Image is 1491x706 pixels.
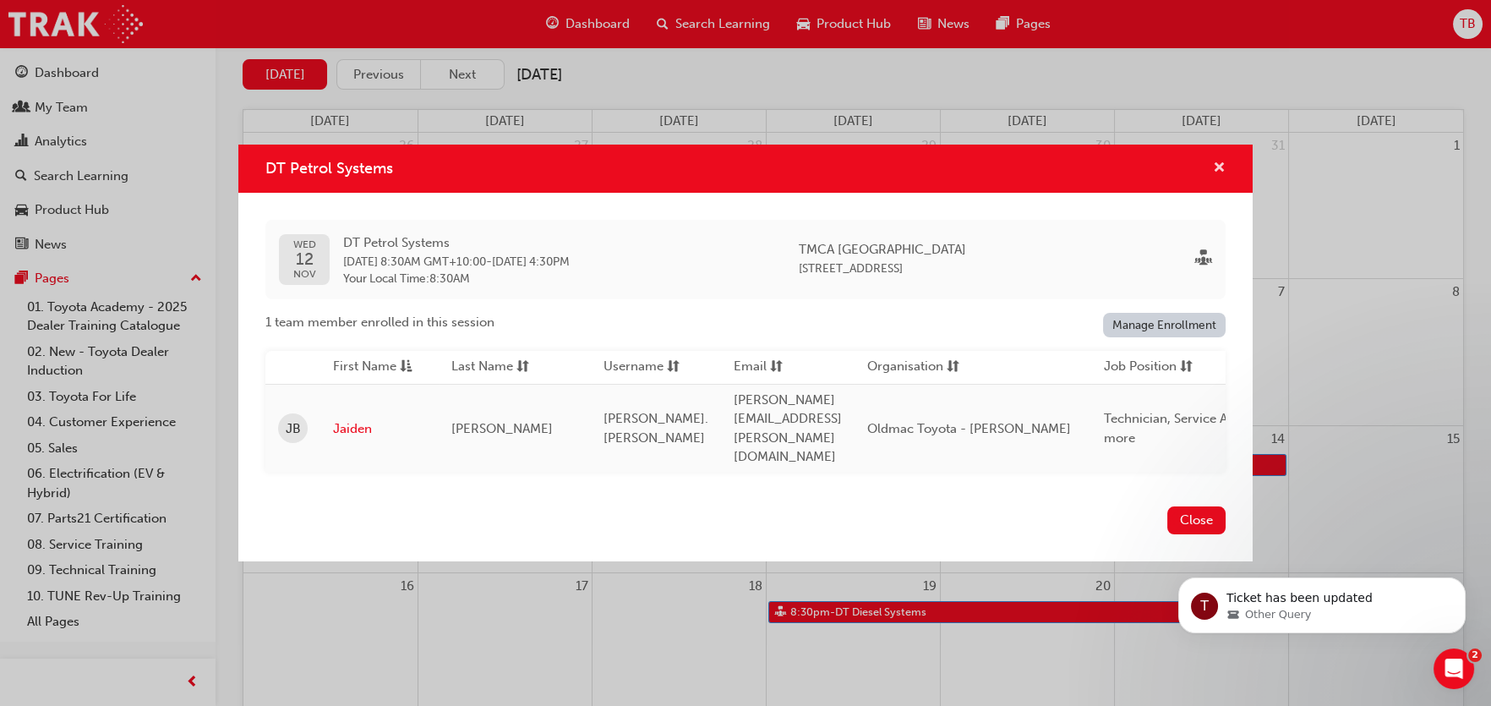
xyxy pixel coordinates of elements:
[343,233,570,287] div: -
[1103,313,1226,337] a: Manage Enrollment
[451,357,544,378] button: Last Namesorting-icon
[734,357,827,378] button: Emailsorting-icon
[1213,158,1226,179] button: cross-icon
[947,357,959,378] span: sorting-icon
[400,357,412,378] span: asc-icon
[1104,357,1197,378] button: Job Positionsorting-icon
[867,357,943,378] span: Organisation
[1167,506,1226,534] button: Close
[603,411,708,446] span: [PERSON_NAME].[PERSON_NAME]
[867,421,1071,436] span: Oldmac Toyota - [PERSON_NAME]
[1104,357,1177,378] span: Job Position
[1153,542,1491,660] iframe: Intercom notifications message
[770,357,783,378] span: sorting-icon
[603,357,664,378] span: Username
[667,357,680,378] span: sorting-icon
[1180,357,1193,378] span: sorting-icon
[451,421,553,436] span: [PERSON_NAME]
[451,357,513,378] span: Last Name
[867,357,960,378] button: Organisationsorting-icon
[293,269,316,280] span: NOV
[492,254,570,269] span: 14 Nov 2025 4:30PM
[293,239,316,250] span: WED
[333,357,426,378] button: First Nameasc-icon
[799,261,903,276] span: [STREET_ADDRESS]
[734,392,842,465] span: [PERSON_NAME][EMAIL_ADDRESS][PERSON_NAME][DOMAIN_NAME]
[1195,250,1212,270] span: sessionType_FACE_TO_FACE-icon
[603,357,696,378] button: Usernamesorting-icon
[238,145,1253,561] div: DT Petrol Systems
[293,250,316,268] span: 12
[343,233,570,253] span: DT Petrol Systems
[265,159,393,178] span: DT Petrol Systems
[343,271,570,287] span: Your Local Time : 8:30AM
[516,357,529,378] span: sorting-icon
[734,357,767,378] span: Email
[1434,649,1474,689] iframe: Intercom live chat
[1213,161,1226,177] span: cross-icon
[799,240,966,260] span: TMCA [GEOGRAPHIC_DATA]
[286,419,301,439] span: JB
[265,313,494,332] span: 1 team member enrolled in this session
[343,254,486,269] span: 12 Nov 2025 8:30AM GMT+10:00
[333,419,426,439] a: Jaiden
[1468,649,1482,662] span: 2
[1104,411,1285,446] span: Technician, Service Advisor + 1 more
[333,357,396,378] span: First Name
